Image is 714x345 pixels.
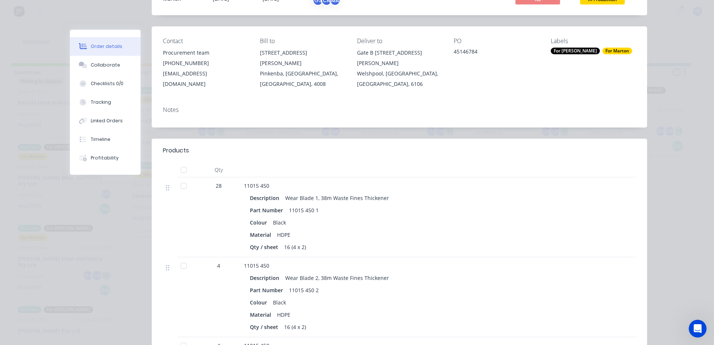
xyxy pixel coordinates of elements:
[70,130,141,149] button: Timeline
[163,106,636,113] div: Notes
[274,229,293,240] div: HDPE
[260,68,345,89] div: Pinkenba, [GEOGRAPHIC_DATA], [GEOGRAPHIC_DATA], 4008
[163,48,248,58] div: Procurement team
[250,309,274,320] div: Material
[244,182,269,189] span: 11015 450
[282,193,392,203] div: Wear Blade 1, 38m Waste Fines Thickener
[260,38,345,45] div: Bill to
[70,74,141,93] button: Checklists 0/0
[260,48,345,89] div: [STREET_ADDRESS][PERSON_NAME]Pinkenba, [GEOGRAPHIC_DATA], [GEOGRAPHIC_DATA], 4008
[217,262,220,270] span: 4
[244,262,269,269] span: 11015 450
[91,43,122,50] div: Order details
[286,285,322,296] div: 11015 450 2
[70,112,141,130] button: Linked Orders
[270,297,289,308] div: Black
[357,38,442,45] div: Deliver to
[357,48,442,89] div: Gate B [STREET_ADDRESS][PERSON_NAME]Welshpool, [GEOGRAPHIC_DATA], [GEOGRAPHIC_DATA], 6106
[281,322,309,332] div: 16 (4 x 2)
[250,229,274,240] div: Material
[70,149,141,167] button: Profitability
[260,48,345,68] div: [STREET_ADDRESS][PERSON_NAME]
[91,117,123,124] div: Linked Orders
[163,68,248,89] div: [EMAIL_ADDRESS][DOMAIN_NAME]
[163,48,248,89] div: Procurement team[PHONE_NUMBER][EMAIL_ADDRESS][DOMAIN_NAME]
[250,322,281,332] div: Qty / sheet
[70,56,141,74] button: Collaborate
[274,309,293,320] div: HDPE
[70,93,141,112] button: Tracking
[551,48,600,54] div: For [PERSON_NAME]
[551,38,636,45] div: Labels
[250,205,286,216] div: Part Number
[70,37,141,56] button: Order details
[454,38,539,45] div: PO
[91,62,120,68] div: Collaborate
[196,162,241,177] div: Qty
[91,155,119,161] div: Profitability
[91,99,111,106] div: Tracking
[286,205,322,216] div: 11015 450 1
[282,273,392,283] div: Wear Blade 2, 38m Waste Fines Thickener
[689,320,707,338] iframe: Intercom live chat
[250,193,282,203] div: Description
[250,273,282,283] div: Description
[250,242,281,252] div: Qty / sheet
[357,48,442,68] div: Gate B [STREET_ADDRESS][PERSON_NAME]
[250,297,270,308] div: Colour
[163,58,248,68] div: [PHONE_NUMBER]
[163,146,189,155] div: Products
[163,38,248,45] div: Contact
[454,48,539,58] div: 45146784
[250,285,286,296] div: Part Number
[216,182,222,190] span: 28
[281,242,309,252] div: 16 (4 x 2)
[602,48,632,54] div: For Marton
[357,68,442,89] div: Welshpool, [GEOGRAPHIC_DATA], [GEOGRAPHIC_DATA], 6106
[91,80,123,87] div: Checklists 0/0
[91,136,110,143] div: Timeline
[270,217,289,228] div: Black
[250,217,270,228] div: Colour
